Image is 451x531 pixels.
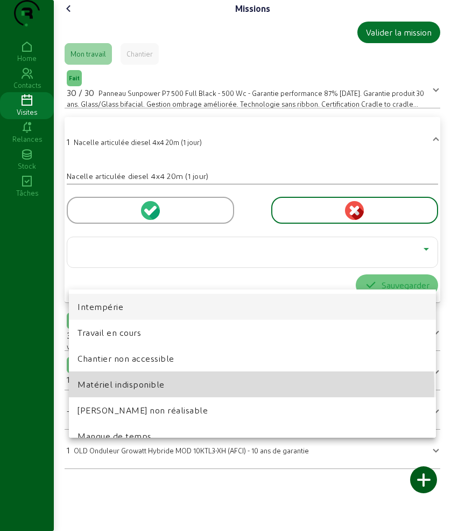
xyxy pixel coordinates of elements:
[77,378,165,391] span: Matériel indisponible
[77,326,141,339] span: Travail en cours
[77,404,208,417] span: [PERSON_NAME] non réalisable
[77,430,152,443] span: Manque de temps
[77,352,174,365] span: Chantier non accessible
[77,300,123,313] span: Intempérie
